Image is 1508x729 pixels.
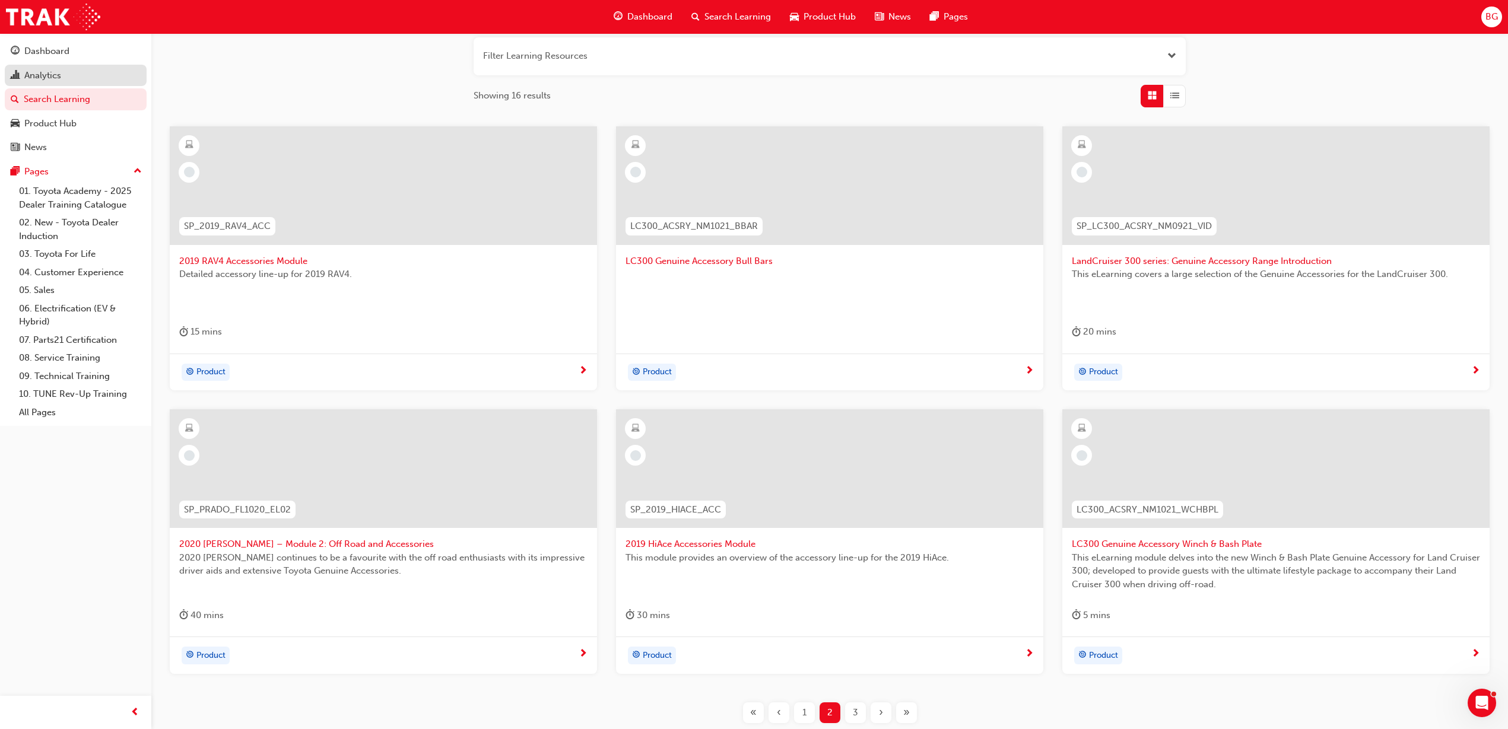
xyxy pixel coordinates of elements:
[11,119,20,129] span: car-icon
[879,706,883,720] span: ›
[1468,689,1496,717] iframe: Intercom live chat
[1485,10,1498,24] span: BG
[11,94,19,105] span: search-icon
[1167,49,1176,63] span: Open the filter
[944,10,968,24] span: Pages
[14,385,147,403] a: 10. TUNE Rev-Up Training
[1072,608,1081,623] span: duration-icon
[179,324,222,339] div: 15 mins
[14,331,147,349] a: 07. Parts21 Certification
[184,167,195,177] span: learningRecordVerb_NONE-icon
[792,702,817,723] button: Page 1
[14,214,147,245] a: 02. New - Toyota Dealer Induction
[894,702,919,723] button: Last page
[817,702,843,723] button: Page 2
[1170,89,1179,103] span: List
[134,164,142,179] span: up-icon
[630,503,721,517] span: SP_2019_HIACE_ACC
[780,5,865,29] a: car-iconProduct Hub
[1078,421,1086,437] span: learningResourceType_ELEARNING-icon
[5,40,147,62] a: Dashboard
[185,421,193,437] span: learningResourceType_ELEARNING-icon
[5,38,147,161] button: DashboardAnalyticsSearch LearningProduct HubNews
[1072,551,1480,591] span: This eLearning module delves into the new Winch & Bash Plate Genuine Accessory for Land Cruiser 3...
[579,649,588,660] span: next-icon
[1077,167,1087,177] span: learningRecordVerb_NONE-icon
[626,254,1034,268] span: LC300 Genuine Accessory Bull Bars
[843,702,868,723] button: Page 3
[630,167,641,177] span: learningRecordVerb_NONE-icon
[179,268,588,281] span: Detailed accessory line-up for 2019 RAV4.
[868,702,894,723] button: Next page
[614,9,623,24] span: guage-icon
[14,403,147,422] a: All Pages
[1062,409,1490,674] a: LC300_ACSRY_NM1021_WCHBPLLC300 Genuine Accessory Winch & Bash PlateThis eLearning module delves i...
[474,89,551,103] span: Showing 16 results
[626,551,1034,565] span: This module provides an overview of the accessory line-up for the 2019 HiAce.
[691,9,700,24] span: search-icon
[131,705,139,720] span: prev-icon
[930,9,939,24] span: pages-icon
[1077,503,1218,517] span: LC300_ACSRY_NM1021_WCHBPL
[1078,648,1087,663] span: target-icon
[643,649,672,663] span: Product
[24,69,61,82] div: Analytics
[741,702,766,723] button: First page
[1025,366,1034,377] span: next-icon
[1471,649,1480,660] span: next-icon
[1077,219,1212,233] span: SP_LC300_ACSRY_NM0921_VID
[184,450,195,461] span: learningRecordVerb_NONE-icon
[626,608,670,623] div: 30 mins
[766,702,792,723] button: Previous page
[750,706,757,720] span: «
[1481,7,1502,27] button: BG
[632,648,640,663] span: target-icon
[632,365,640,380] span: target-icon
[5,65,147,87] a: Analytics
[790,9,799,24] span: car-icon
[631,421,640,437] span: learningResourceType_ELEARNING-icon
[631,138,640,153] span: learningResourceType_ELEARNING-icon
[888,10,911,24] span: News
[14,245,147,263] a: 03. Toyota For Life
[920,5,977,29] a: pages-iconPages
[1072,254,1480,268] span: LandCruiser 300 series: Genuine Accessory Range Introduction
[626,537,1034,551] span: 2019 HiAce Accessories Module
[11,71,20,81] span: chart-icon
[14,182,147,214] a: 01. Toyota Academy - 2025 Dealer Training Catalogue
[179,324,188,339] span: duration-icon
[179,608,224,623] div: 40 mins
[6,4,100,30] img: Trak
[24,141,47,154] div: News
[14,300,147,331] a: 06. Electrification (EV & Hybrid)
[616,126,1043,391] a: LC300_ACSRY_NM1021_BBARLC300 Genuine Accessory Bull Barstarget-iconProduct
[24,165,49,179] div: Pages
[5,88,147,110] a: Search Learning
[11,167,20,177] span: pages-icon
[14,367,147,386] a: 09. Technical Training
[196,365,226,379] span: Product
[170,126,597,391] a: SP_2019_RAV4_ACC2019 RAV4 Accessories ModuleDetailed accessory line-up for 2019 RAV4.duration-ico...
[1072,268,1480,281] span: This eLearning covers a large selection of the Genuine Accessories for the LandCruiser 300.
[853,706,858,720] span: 3
[5,161,147,183] button: Pages
[1072,537,1480,551] span: LC300 Genuine Accessory Winch & Bash Plate
[179,254,588,268] span: 2019 RAV4 Accessories Module
[865,5,920,29] a: news-iconNews
[643,365,672,379] span: Product
[185,138,193,153] span: learningResourceType_ELEARNING-icon
[1072,324,1116,339] div: 20 mins
[579,366,588,377] span: next-icon
[875,9,884,24] span: news-icon
[682,5,780,29] a: search-iconSearch Learning
[179,608,188,623] span: duration-icon
[5,136,147,158] a: News
[179,551,588,578] span: 2020 [PERSON_NAME] continues to be a favourite with the off road enthusiasts with its impressive ...
[626,608,634,623] span: duration-icon
[1078,365,1087,380] span: target-icon
[1062,126,1490,391] a: SP_LC300_ACSRY_NM0921_VIDLandCruiser 300 series: Genuine Accessory Range IntroductionThis eLearni...
[170,409,597,674] a: SP_PRADO_FL1020_EL022020 [PERSON_NAME] – Module 2: Off Road and Accessories2020 [PERSON_NAME] con...
[1089,649,1118,663] span: Product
